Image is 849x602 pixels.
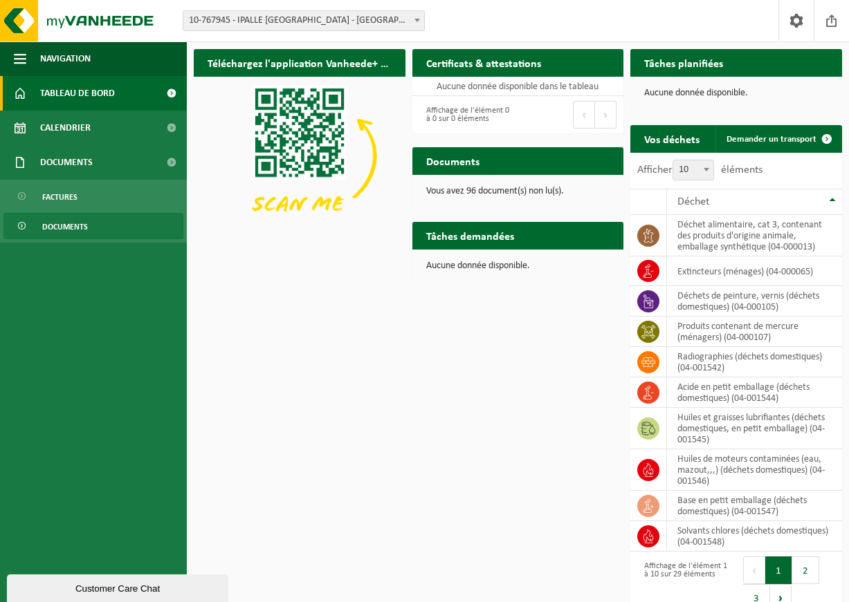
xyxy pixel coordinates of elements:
label: Afficher éléments [637,164,763,176]
button: 2 [792,556,819,584]
td: produits contenant de mercure (ménagers) (04-000107) [667,317,842,347]
span: 10-767945 - IPALLE FRASNES - FRASNES-LEZ-BUISSENAL [183,10,425,31]
a: Demander un transport [715,125,841,153]
span: 10 [673,160,713,180]
td: Aucune donnée disponible dans le tableau [412,77,624,96]
td: déchet alimentaire, cat 3, contenant des produits d'origine animale, emballage synthétique (04-00... [667,215,842,256]
button: Next [595,101,617,129]
td: Radiographies (déchets domestiques) (04-001542) [667,347,842,377]
h2: Vos déchets [630,125,713,152]
h2: Téléchargez l'application Vanheede+ maintenant! [194,49,405,76]
span: Navigation [40,41,91,76]
span: Calendrier [40,111,91,145]
a: Factures [3,183,183,209]
h2: Documents [412,147,493,174]
span: 10-767945 - IPALLE FRASNES - FRASNES-LEZ-BUISSENAL [183,11,424,30]
h2: Tâches planifiées [630,49,737,76]
img: Download de VHEPlus App [194,77,405,235]
td: huiles et graisses lubrifiantes (déchets domestiques, en petit emballage) (04-001545) [667,408,842,449]
span: Documents [42,214,88,240]
button: Previous [573,101,595,129]
td: huiles de moteurs contaminées (eau, mazout,,,) (déchets domestiques) (04-001546) [667,449,842,491]
p: Aucune donnée disponible. [644,88,828,98]
div: Affichage de l'élément 0 à 0 sur 0 éléments [419,100,511,130]
td: acide en petit emballage (déchets domestiques) (04-001544) [667,377,842,408]
td: extincteurs (ménages) (04-000065) [667,256,842,286]
p: Vous avez 96 document(s) non lu(s). [426,187,610,196]
a: Documents [3,213,183,239]
span: Déchet [677,196,709,207]
span: 10 [673,160,714,180]
span: Factures [42,184,77,210]
iframe: chat widget [7,572,231,602]
h2: Tâches demandées [412,222,528,249]
h2: Certificats & attestations [412,49,555,76]
span: Documents [40,145,93,180]
td: déchets de peinture, vernis (déchets domestiques) (04-000105) [667,286,842,317]
td: solvants chlores (déchets domestiques) (04-001548) [667,521,842,552]
td: Base en petit emballage (déchets domestiques) (04-001547) [667,491,842,521]
span: Demander un transport [727,135,816,144]
button: Previous [743,556,765,584]
button: 1 [765,556,792,584]
span: Tableau de bord [40,76,115,111]
p: Aucune donnée disponible. [426,261,610,271]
